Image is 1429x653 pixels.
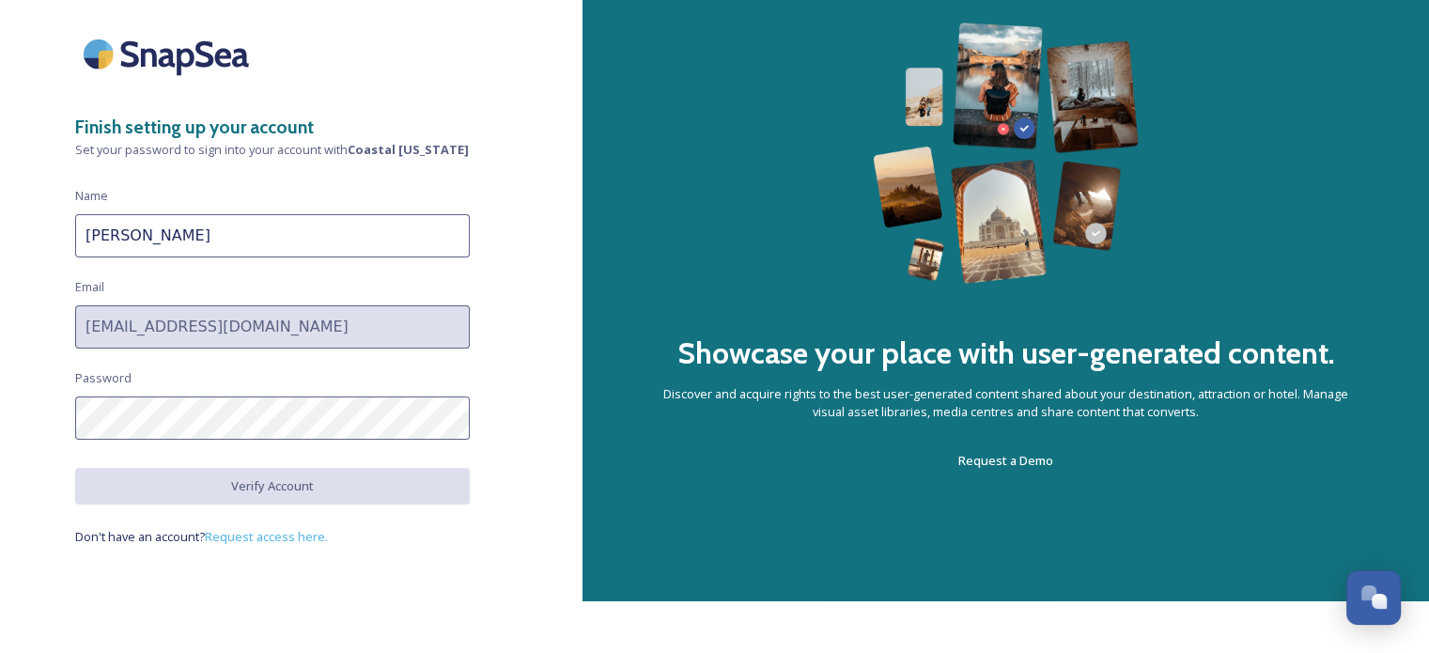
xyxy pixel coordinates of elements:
[75,369,132,387] span: Password
[958,449,1053,472] a: Request a Demo
[658,385,1354,421] span: Discover and acquire rights to the best user-generated content shared about your destination, att...
[75,114,507,141] h3: Finish setting up your account
[958,452,1053,469] span: Request a Demo
[1346,570,1401,625] button: Open Chat
[75,214,470,257] input: John Doe
[75,141,507,159] span: Set your password to sign into your account with
[75,528,205,545] span: Don't have an account?
[75,278,104,296] span: Email
[75,525,470,548] a: Don't have an account?Request access here.
[75,468,470,505] button: Verify Account
[75,187,108,205] span: Name
[75,23,263,86] img: SnapSea Logo
[348,141,469,158] strong: Coastal [US_STATE]
[677,331,1335,376] h2: Showcase your place with user-generated content.
[873,23,1140,284] img: 63b42ca75bacad526042e722_Group%20154-p-800.png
